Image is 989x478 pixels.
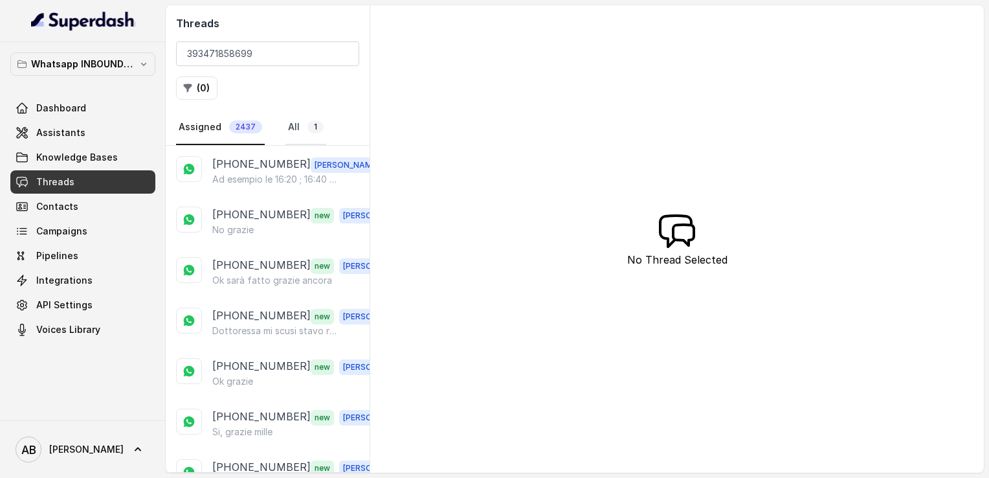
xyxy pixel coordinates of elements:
[10,146,155,169] a: Knowledge Bases
[31,56,135,72] p: Whatsapp INBOUND Workspace
[36,225,87,238] span: Campaigns
[212,207,311,223] p: [PHONE_NUMBER]
[339,461,412,476] span: [PERSON_NAME]
[311,309,334,324] span: new
[176,41,359,66] input: Search by Call ID or Phone Number
[21,443,36,457] text: AB
[212,375,253,388] p: Ok grazie
[36,102,86,115] span: Dashboard
[176,76,217,100] button: (0)
[339,410,412,426] span: [PERSON_NAME]
[10,121,155,144] a: Assistants
[10,220,155,243] a: Campaigns
[10,244,155,267] a: Pipelines
[36,299,93,312] span: API Settings
[212,426,272,438] p: Si, grazie mille
[10,170,155,194] a: Threads
[229,120,262,133] span: 2437
[31,10,135,31] img: light.svg
[307,120,324,133] span: 1
[311,157,383,173] span: [PERSON_NAME]
[36,151,118,164] span: Knowledge Bases
[212,459,311,476] p: [PHONE_NUMBER]
[311,208,334,223] span: new
[10,293,155,317] a: API Settings
[10,269,155,292] a: Integrations
[339,359,412,375] span: [PERSON_NAME]
[212,308,311,324] p: [PHONE_NUMBER]
[212,257,311,274] p: [PHONE_NUMBER]
[212,156,311,173] p: [PHONE_NUMBER]
[10,195,155,218] a: Contacts
[311,461,334,476] span: new
[36,274,93,287] span: Integrations
[176,110,359,145] nav: Tabs
[10,52,155,76] button: Whatsapp INBOUND Workspace
[311,258,334,274] span: new
[339,309,412,324] span: [PERSON_NAME]
[285,110,326,145] a: All1
[36,200,78,213] span: Contacts
[311,359,334,375] span: new
[212,274,332,287] p: Ok sarà fatto grazie ancora
[10,431,155,468] a: [PERSON_NAME]
[339,208,412,223] span: [PERSON_NAME]
[36,126,85,139] span: Assistants
[49,443,124,456] span: [PERSON_NAME]
[36,176,74,188] span: Threads
[36,249,78,262] span: Pipelines
[10,97,155,120] a: Dashboard
[36,323,100,336] span: Voices Library
[627,252,728,267] p: No Thread Selected
[212,358,311,375] p: [PHONE_NUMBER]
[212,223,254,236] p: No grazie
[311,410,334,426] span: new
[212,409,311,426] p: [PHONE_NUMBER]
[176,16,359,31] h2: Threads
[176,110,265,145] a: Assigned2437
[212,324,337,337] p: Dottoressa mi scusi stavo rispondendo alla chiamata in appartamento e mi si era bloccato il cellu...
[10,318,155,341] a: Voices Library
[212,173,337,186] p: Ad esempio le 16:20 ; 16:40 o 17:00 ..
[339,258,412,274] span: [PERSON_NAME]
